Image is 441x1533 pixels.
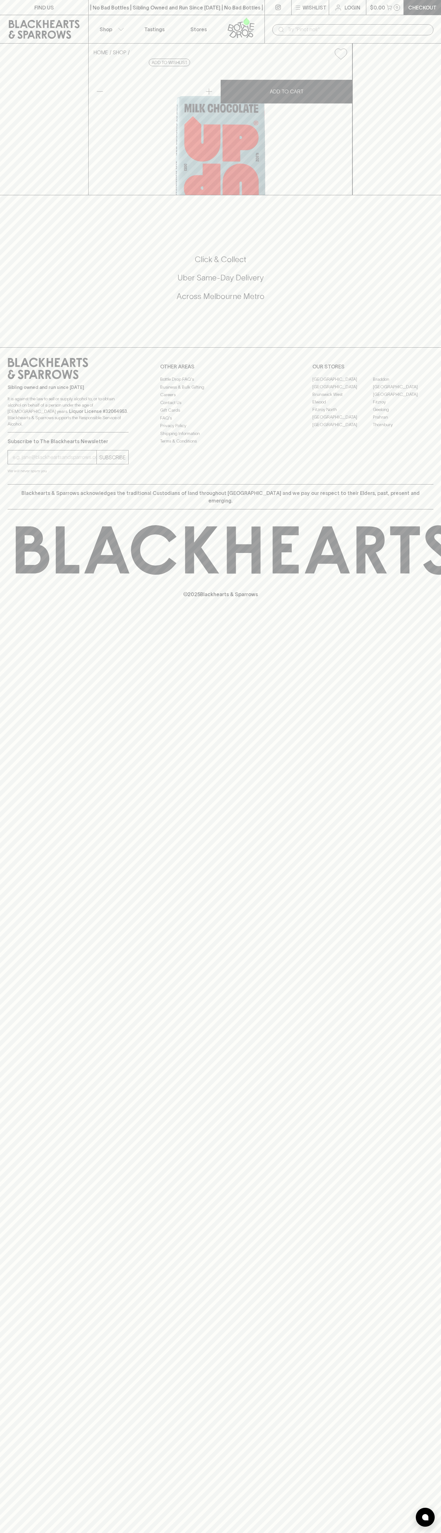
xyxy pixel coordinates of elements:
[13,452,96,462] input: e.g. jane@blackheartsandsparrows.com.au
[373,406,433,413] a: Geelong
[160,383,281,391] a: Business & Bulk Gifting
[370,4,385,11] p: $0.00
[160,407,281,414] a: Gift Cards
[160,430,281,437] a: Shipping Information
[12,489,429,504] p: Blackhearts & Sparrows acknowledges the traditional Custodians of land throughout [GEOGRAPHIC_DAT...
[94,50,108,55] a: HOME
[8,254,433,265] h5: Click & Collect
[312,363,433,370] p: OUR STORES
[177,15,221,43] a: Stores
[8,438,129,445] p: Subscribe to The Blackhearts Newsletter
[149,59,190,66] button: Add to wishlist
[396,6,398,9] p: 0
[312,398,373,406] a: Elwood
[312,406,373,413] a: Fitzroy North
[190,26,207,33] p: Stores
[100,26,112,33] p: Shop
[303,4,327,11] p: Wishlist
[345,4,360,11] p: Login
[8,229,433,335] div: Call to action block
[160,438,281,445] a: Terms & Conditions
[312,375,373,383] a: [GEOGRAPHIC_DATA]
[160,414,281,422] a: FAQ's
[373,421,433,428] a: Thornbury
[312,391,373,398] a: Brunswick West
[312,413,373,421] a: [GEOGRAPHIC_DATA]
[408,4,437,11] p: Checkout
[373,391,433,398] a: [GEOGRAPHIC_DATA]
[221,80,352,103] button: ADD TO CART
[160,363,281,370] p: OTHER AREAS
[270,88,304,95] p: ADD TO CART
[160,399,281,406] a: Contact Us
[8,384,129,391] p: Sibling owned and run since [DATE]
[89,15,133,43] button: Shop
[373,383,433,391] a: [GEOGRAPHIC_DATA]
[332,46,350,62] button: Add to wishlist
[8,291,433,302] h5: Across Melbourne Metro
[312,383,373,391] a: [GEOGRAPHIC_DATA]
[312,421,373,428] a: [GEOGRAPHIC_DATA]
[8,396,129,427] p: It is against the law to sell or supply alcohol to, or to obtain alcohol on behalf of a person un...
[373,375,433,383] a: Braddon
[373,413,433,421] a: Prahran
[160,391,281,399] a: Careers
[373,398,433,406] a: Fitzroy
[144,26,165,33] p: Tastings
[113,50,126,55] a: SHOP
[99,454,126,461] p: SUBSCRIBE
[89,65,352,195] img: 37010.png
[160,376,281,383] a: Bottle Drop FAQ's
[132,15,177,43] a: Tastings
[422,1514,428,1520] img: bubble-icon
[160,422,281,430] a: Privacy Policy
[8,468,129,474] p: We will never spam you
[69,409,127,414] strong: Liquor License #32064953
[97,450,128,464] button: SUBSCRIBE
[8,273,433,283] h5: Uber Same-Day Delivery
[287,25,428,35] input: Try "Pinot noir"
[34,4,54,11] p: FIND US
